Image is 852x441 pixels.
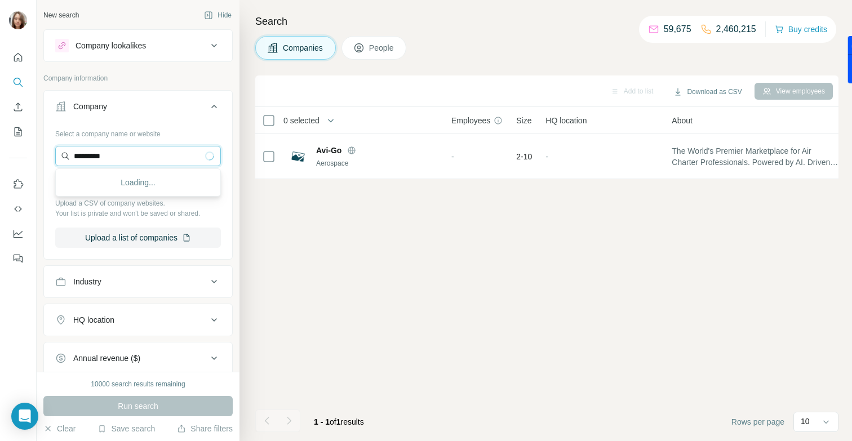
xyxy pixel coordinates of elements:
button: Quick start [9,47,27,68]
div: Annual revenue ($) [73,353,140,364]
span: HQ location [545,115,587,126]
button: Download as CSV [665,83,749,100]
span: results [314,417,364,426]
span: Employees [451,115,490,126]
button: Save search [97,423,155,434]
button: Share filters [177,423,233,434]
div: Company [73,101,107,112]
button: Search [9,72,27,92]
p: Company information [43,73,233,83]
span: 2-10 [516,151,532,162]
span: The World's Premier Marketplace for Air Charter Professionals. Powered by AI. Driven by Data. The... [672,145,838,168]
span: Companies [283,42,324,54]
h4: Search [255,14,838,29]
button: Hide [196,7,239,24]
span: - [451,152,454,161]
button: My lists [9,122,27,142]
button: Clear [43,423,76,434]
p: Your list is private and won't be saved or shared. [55,208,221,219]
img: Avatar [9,11,27,29]
p: 2,460,215 [716,23,756,36]
button: Enrich CSV [9,97,27,117]
div: Company lookalikes [76,40,146,51]
span: About [672,115,693,126]
span: 1 [336,417,341,426]
button: Industry [44,268,232,295]
button: Use Surfe API [9,199,27,219]
button: HQ location [44,306,232,333]
span: 0 selected [283,115,319,126]
div: Aerospace [316,158,438,168]
button: Feedback [9,248,27,269]
div: 10000 search results remaining [91,379,185,389]
span: of [330,417,336,426]
button: Use Surfe on LinkedIn [9,174,27,194]
span: People [369,42,395,54]
button: Upload a list of companies [55,228,221,248]
span: - [545,152,548,161]
div: Select a company name or website [55,124,221,139]
button: Dashboard [9,224,27,244]
img: Logo of Avi-Go [289,148,307,166]
button: Buy credits [775,21,827,37]
div: Loading... [58,171,218,194]
p: 10 [801,416,810,427]
span: 1 - 1 [314,417,330,426]
span: Rows per page [731,416,784,427]
div: New search [43,10,79,20]
p: 59,675 [664,23,691,36]
p: Upload a CSV of company websites. [55,198,221,208]
div: HQ location [73,314,114,326]
span: Size [516,115,531,126]
div: Industry [73,276,101,287]
span: Avi-Go [316,145,341,156]
button: Company lookalikes [44,32,232,59]
button: Company [44,93,232,124]
div: Open Intercom Messenger [11,403,38,430]
button: Annual revenue ($) [44,345,232,372]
